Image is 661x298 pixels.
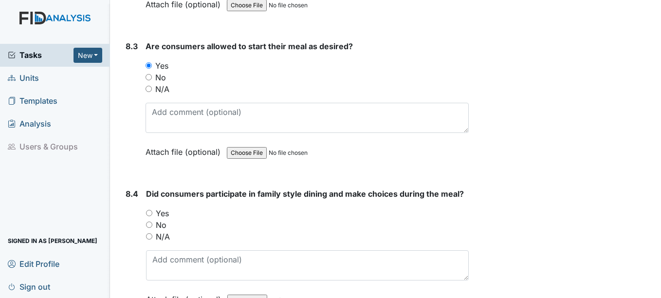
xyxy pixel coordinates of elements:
[126,40,138,52] label: 8.3
[146,141,224,158] label: Attach file (optional)
[156,219,166,231] label: No
[146,41,353,51] span: Are consumers allowed to start their meal as desired?
[126,188,138,200] label: 8.4
[73,48,103,63] button: New
[8,233,97,248] span: Signed in as [PERSON_NAME]
[8,49,73,61] a: Tasks
[8,279,50,294] span: Sign out
[8,256,59,271] span: Edit Profile
[8,93,57,109] span: Templates
[156,207,169,219] label: Yes
[8,71,39,86] span: Units
[156,231,170,242] label: N/A
[146,86,152,92] input: N/A
[146,233,152,240] input: N/A
[146,74,152,80] input: No
[155,83,169,95] label: N/A
[155,72,166,83] label: No
[146,210,152,216] input: Yes
[146,62,152,69] input: Yes
[8,116,51,131] span: Analysis
[155,60,168,72] label: Yes
[146,189,464,199] span: Did consumers participate in family style dining and make choices during the meal?
[146,222,152,228] input: No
